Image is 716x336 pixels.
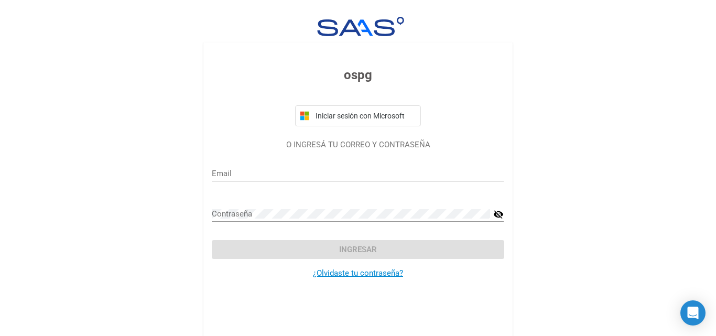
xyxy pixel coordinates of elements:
span: Iniciar sesión con Microsoft [313,112,416,120]
p: O INGRESÁ TU CORREO Y CONTRASEÑA [212,139,504,151]
span: Ingresar [339,245,377,254]
mat-icon: visibility_off [493,208,504,221]
button: Ingresar [212,240,504,259]
button: Iniciar sesión con Microsoft [295,105,421,126]
a: ¿Olvidaste tu contraseña? [313,268,403,278]
h3: ospg [212,66,504,84]
div: Open Intercom Messenger [680,300,706,326]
